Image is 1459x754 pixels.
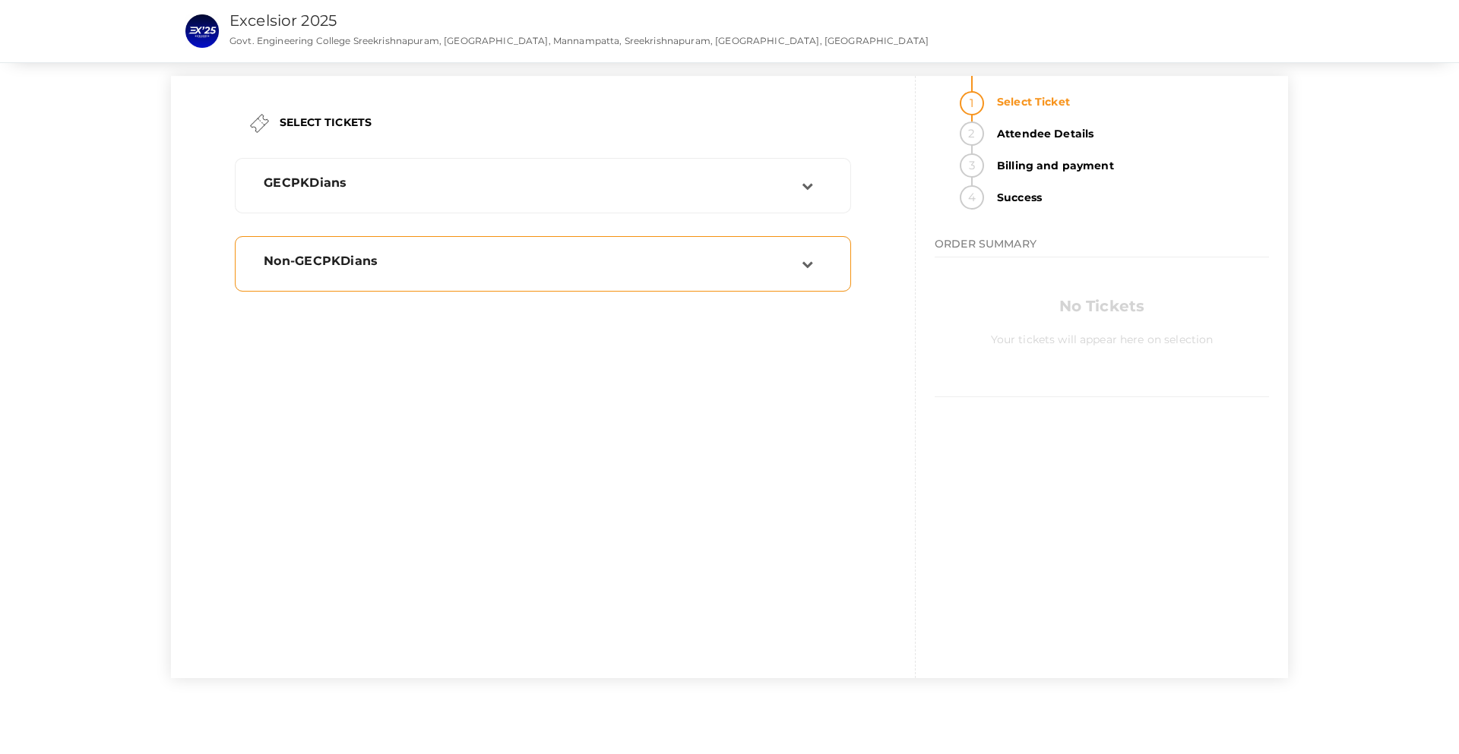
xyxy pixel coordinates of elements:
[243,185,843,199] a: GECPKDians
[229,34,959,47] p: Govt. Engineering College Sreekrishnapuram, [GEOGRAPHIC_DATA], Mannampatta, Sreekrishnapuram, [GE...
[991,320,1214,347] label: Your tickets will appear here on selection
[1059,297,1144,315] b: No Tickets
[988,90,1269,114] strong: Select Ticket
[185,14,219,48] img: IIZWXVCU_small.png
[280,115,372,130] label: SELECT TICKETS
[988,185,1269,210] strong: Success
[243,263,843,277] a: Non-GECPKDians
[988,153,1269,178] strong: Billing and payment
[264,254,378,268] span: Non-GECPKDians
[988,121,1269,146] strong: Attendee Details
[935,237,1036,251] span: ORDER SUMMARY
[229,11,337,30] a: Excelsior 2025
[250,114,269,133] img: ticket.png
[264,175,347,190] span: GECPKDians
